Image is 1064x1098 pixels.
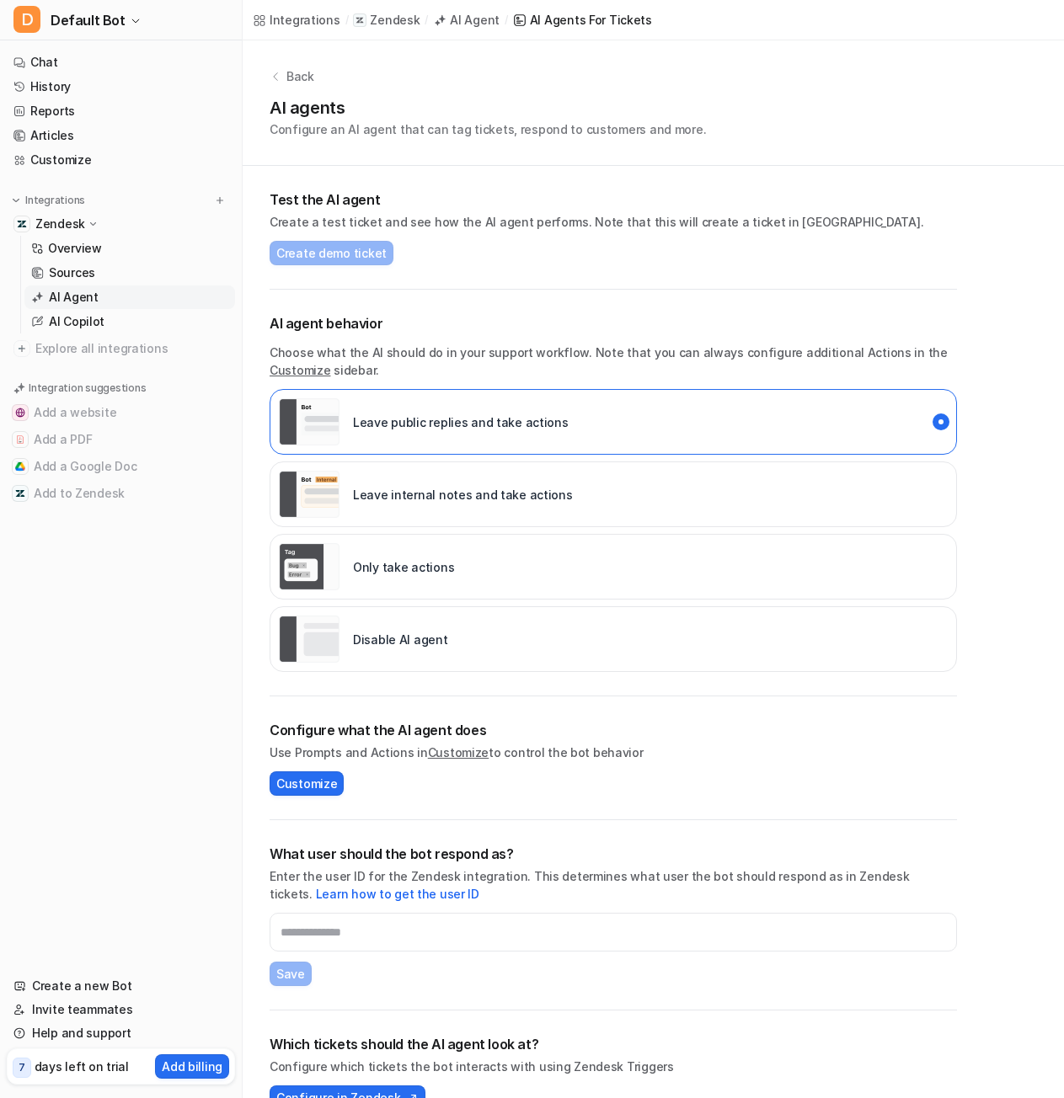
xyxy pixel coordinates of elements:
button: Add a PDFAdd a PDF [7,426,235,453]
img: menu_add.svg [214,195,226,206]
div: paused::disabled [270,606,957,672]
p: Configure an AI agent that can tag tickets, respond to customers and more. [270,120,706,138]
a: Customize [428,745,489,760]
a: AI Agent [433,11,500,29]
button: Add a Google DocAdd a Google Doc [7,453,235,480]
button: Save [270,962,312,986]
h2: Which tickets should the AI agent look at? [270,1034,957,1054]
span: Explore all integrations [35,335,228,362]
a: Zendesk [353,12,420,29]
span: Default Bot [51,8,126,32]
span: Save [276,965,305,983]
a: Learn how to get the user ID [316,887,479,901]
button: Add a websiteAdd a website [7,399,235,426]
span: Create demo ticket [276,244,387,262]
a: Explore all integrations [7,337,235,360]
a: Help and support [7,1021,235,1045]
div: live::external_reply [270,389,957,455]
p: Only take actions [353,558,454,576]
p: Use Prompts and Actions in to control the bot behavior [270,744,957,761]
button: Customize [270,771,344,796]
p: Zendesk [35,216,85,232]
img: expand menu [10,195,22,206]
span: / [425,13,428,28]
button: Create demo ticket [270,241,393,265]
img: Add to Zendesk [15,488,25,498]
p: Overview [48,240,102,257]
h2: What user should the bot respond as? [270,844,957,864]
h2: Test the AI agent [270,189,957,210]
a: Integrations [253,11,340,29]
div: Integrations [270,11,340,29]
img: Disable AI agent [279,616,340,663]
p: Integrations [25,194,85,207]
img: explore all integrations [13,340,30,357]
a: Overview [24,237,235,260]
button: Integrations [7,192,90,209]
p: days left on trial [35,1058,129,1075]
button: Add to ZendeskAdd to Zendesk [7,480,235,507]
p: Configure which tickets the bot interacts with using Zendesk Triggers [270,1058,957,1075]
a: Customize [7,148,235,172]
a: Chat [7,51,235,74]
p: Disable AI agent [353,631,448,648]
div: live::disabled [270,534,957,600]
img: Zendesk [17,219,27,229]
a: History [7,75,235,99]
img: Only take actions [279,543,340,590]
p: Add billing [162,1058,222,1075]
span: / [505,13,508,28]
a: AI Agents for tickets [513,11,652,29]
p: Leave internal notes and take actions [353,486,573,504]
p: AI agent behavior [270,313,957,333]
a: AI Copilot [24,310,235,333]
p: Back [286,67,314,85]
p: Create a test ticket and see how the AI agent performs. Note that this will create a ticket in [G... [270,213,957,231]
p: AI Copilot [49,313,104,330]
p: 7 [19,1060,25,1075]
img: Add a PDF [15,434,25,445]
a: Create a new Bot [7,974,235,998]
div: live::internal_reply [270,461,957,527]
p: Enter the user ID for the Zendesk integration. This determines what user the bot should respond a... [270,867,957,903]
img: Add a website [15,408,25,418]
h2: Configure what the AI agent does [270,720,957,740]
p: Integration suggestions [29,381,146,396]
button: Add billing [155,1054,229,1079]
a: Reports [7,99,235,123]
img: Leave public replies and take actions [279,398,340,445]
span: D [13,6,40,33]
div: AI Agents for tickets [530,11,652,29]
p: Sources [49,264,95,281]
p: Leave public replies and take actions [353,413,569,431]
span: Customize [276,775,337,792]
span: / [345,13,349,28]
img: Add a Google Doc [15,461,25,472]
a: Sources [24,261,235,285]
a: Invite teammates [7,998,235,1021]
h1: AI agents [270,95,706,120]
a: Customize [270,363,330,377]
img: Leave internal notes and take actions [279,471,340,518]
div: AI Agent [450,11,500,29]
a: Articles [7,124,235,147]
p: Choose what the AI should do in your support workflow. Note that you can always configure additio... [270,344,957,379]
p: Zendesk [370,12,420,29]
a: AI Agent [24,285,235,309]
p: AI Agent [49,289,99,306]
